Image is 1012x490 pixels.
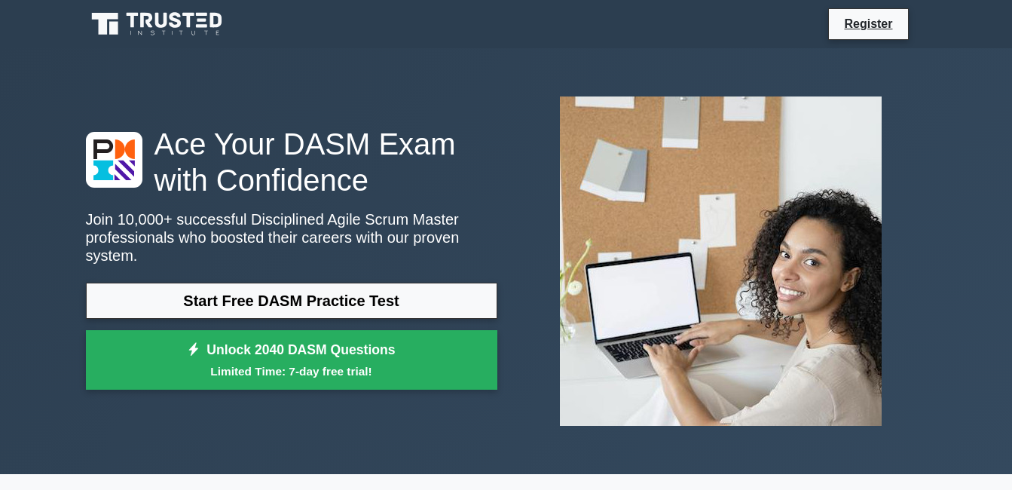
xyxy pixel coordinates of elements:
a: Unlock 2040 DASM QuestionsLimited Time: 7-day free trial! [86,330,497,390]
small: Limited Time: 7-day free trial! [105,363,478,380]
p: Join 10,000+ successful Disciplined Agile Scrum Master professionals who boosted their careers wi... [86,210,497,265]
a: Register [835,14,901,33]
a: Start Free DASM Practice Test [86,283,497,319]
h1: Ace Your DASM Exam with Confidence [86,126,497,198]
